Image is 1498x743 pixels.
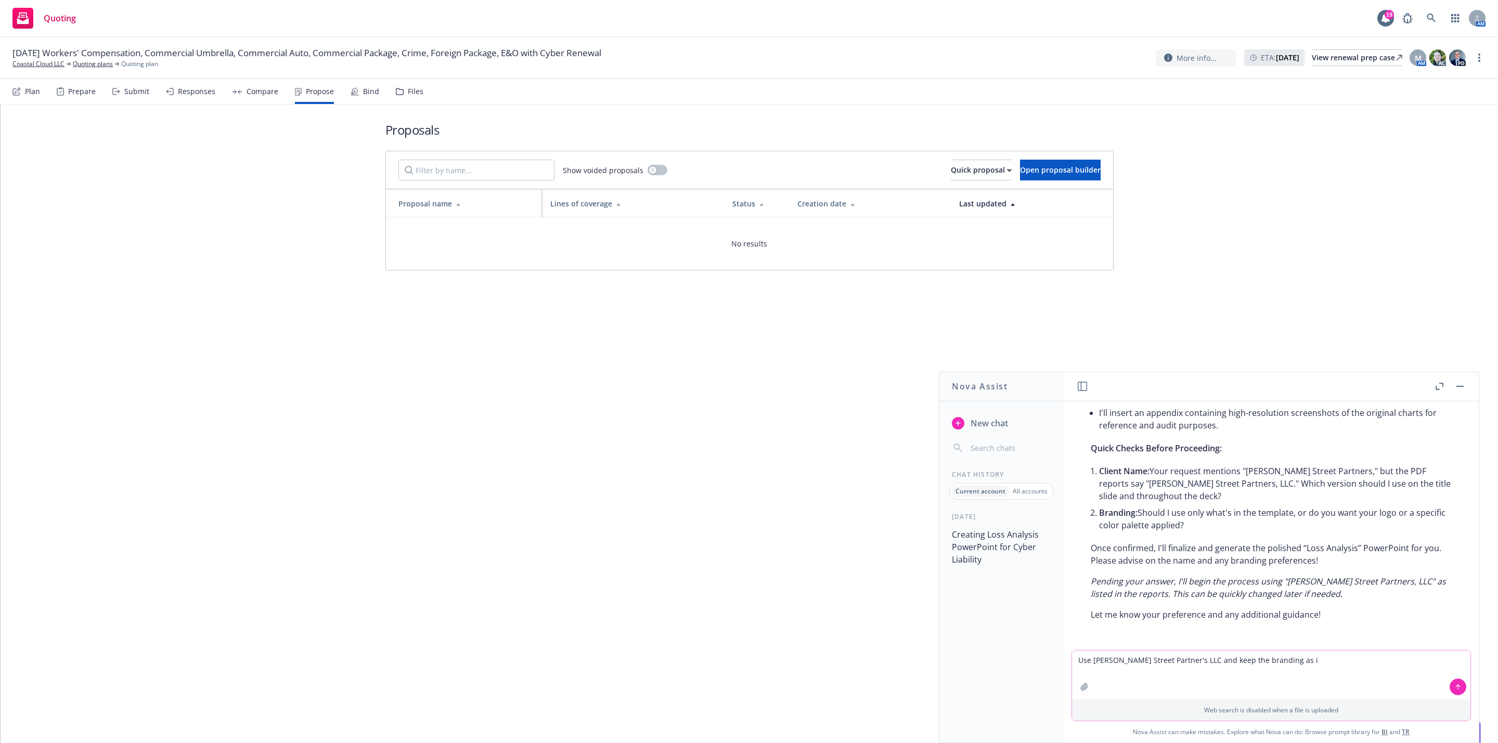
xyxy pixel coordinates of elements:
[1156,49,1236,67] button: More info...
[959,198,1104,209] div: Last updated
[948,525,1055,569] button: Creating Loss Analysis PowerPoint for Cyber Liability
[1099,465,1150,477] span: Client Name:
[1312,49,1402,66] a: View renewal prep case
[1421,8,1442,29] a: Search
[385,121,1114,138] h1: Proposals
[1449,49,1466,66] img: photo
[951,160,1012,180] button: Quick proposal
[44,14,76,22] span: Quoting
[1091,442,1222,454] span: Quick Checks Before Proceeding:
[1072,650,1470,699] textarea: Use [PERSON_NAME] Street Partner's LLC and keep the branding as i
[247,87,278,96] div: Compare
[1312,50,1402,66] div: View renewal prep case
[1445,8,1466,29] a: Switch app
[1473,51,1486,64] a: more
[12,59,64,69] a: Coastal Cloud LLC
[1397,8,1418,29] a: Report a Bug
[732,198,781,209] div: Status
[1068,721,1475,742] span: Nova Assist can make mistakes. Explore what Nova can do: Browse prompt library for and
[1429,49,1446,66] img: photo
[1091,608,1452,621] p: Let me know your preference and any additional guidance!
[1078,706,1464,714] p: Web search is disabled when a file is uploaded
[121,59,158,69] span: Quoting plan
[178,87,215,96] div: Responses
[948,414,1055,433] button: New chat
[939,470,1064,479] div: Chat History
[1402,727,1410,736] a: TR
[12,47,601,59] span: [DATE] Workers' Compensation, Commercial Umbrella, Commercial Auto, Commercial Package, Crime, Fo...
[124,87,149,96] div: Submit
[1013,487,1048,496] p: All accounts
[968,441,1051,455] input: Search chats
[408,87,423,96] div: Files
[398,160,554,180] input: Filter by name...
[68,87,96,96] div: Prepare
[955,487,1005,496] p: Current account
[952,380,1008,393] h1: Nova Assist
[1020,160,1101,180] button: Open proposal builder
[968,417,1008,429] span: New chat
[1385,10,1394,19] div: 19
[1381,727,1388,736] a: BI
[8,4,80,33] a: Quoting
[1415,53,1422,63] span: M
[1091,576,1446,599] em: Pending your answer, I'll begin the process using "[PERSON_NAME] Street Partners, LLC" as listed ...
[1099,504,1452,533] li: Should I use only what's in the template, or do you want your logo or a specific color palette ap...
[1099,405,1452,434] li: I'll insert an appendix containing high-resolution screenshots of the original charts for referen...
[1261,52,1299,63] span: ETA :
[563,165,643,176] span: Show voided proposals
[1099,463,1452,504] li: Your request mentions "[PERSON_NAME] Street Partners," but the PDF reports say "[PERSON_NAME] Str...
[1020,165,1101,175] span: Open proposal builder
[1091,542,1452,567] p: Once confirmed, I'll finalize and generate the polished “Loss Analysis” PowerPoint for you. Pleas...
[398,198,534,209] div: Proposal name
[1276,53,1299,62] strong: [DATE]
[1177,53,1217,63] span: More info...
[939,512,1064,521] div: [DATE]
[25,87,40,96] div: Plan
[73,59,113,69] a: Quoting plans
[550,198,716,209] div: Lines of coverage
[363,87,379,96] div: Bind
[306,87,334,96] div: Propose
[731,238,767,249] span: No results
[1099,507,1138,518] span: Branding:
[797,198,942,209] div: Creation date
